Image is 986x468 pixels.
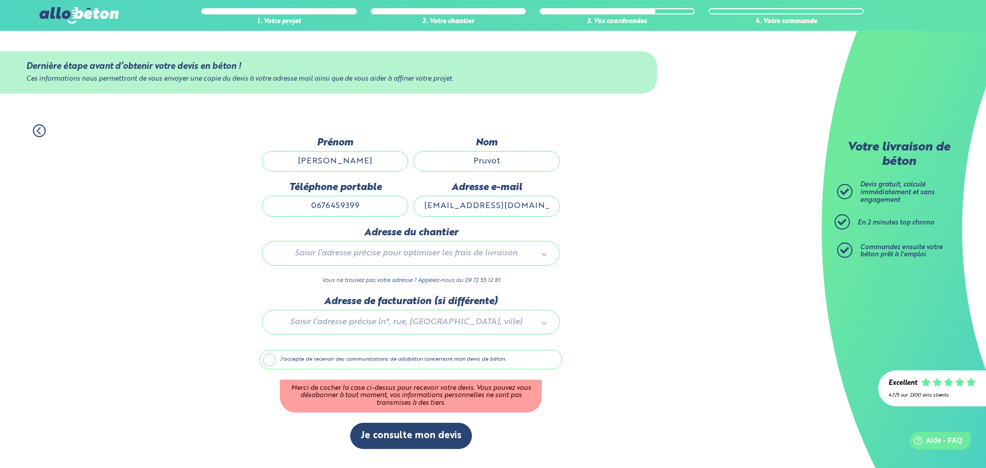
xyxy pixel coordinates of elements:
[262,151,408,172] input: Quel est votre prénom ?
[277,247,536,260] span: Saisir l’adresse précise pour optimiser les frais de livraison
[26,62,631,71] div: Dernière étape avant d’obtenir votre devis en béton !
[413,196,560,216] input: ex : contact@allobeton.fr
[262,276,560,286] p: Vous ne trouvez pas votre adresse ? Appelez-nous au 09 72 55 12 83
[350,423,472,449] button: Je consulte mon devis
[895,428,975,457] iframe: Help widget launcher
[413,137,560,148] label: Nom
[262,137,408,148] label: Prénom
[26,76,631,83] div: Ces informations nous permettront de vous envoyer une copie du devis à votre adresse mail ainsi q...
[273,247,549,260] a: Saisir l’adresse précise pour optimiser les frais de livraison
[413,182,560,193] label: Adresse e-mail
[540,18,695,26] div: 3. Vos coordonnées
[371,18,526,26] div: 2. Votre chantier
[262,182,408,193] label: Téléphone portable
[280,380,542,413] div: Merci de cocher la case ci-dessus pour recevoir votre devis. Vous pouvez vous désabonner à tout m...
[709,18,864,26] div: 4. Votre commande
[413,151,560,172] input: Quel est votre nom de famille ?
[262,227,560,238] label: Adresse du chantier
[259,350,562,369] label: J'accepte de recevoir des communications de allobéton concernant mon devis de béton.
[201,18,356,26] div: 1. Votre projet
[40,7,119,24] img: allobéton
[262,196,408,216] input: ex : 0642930817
